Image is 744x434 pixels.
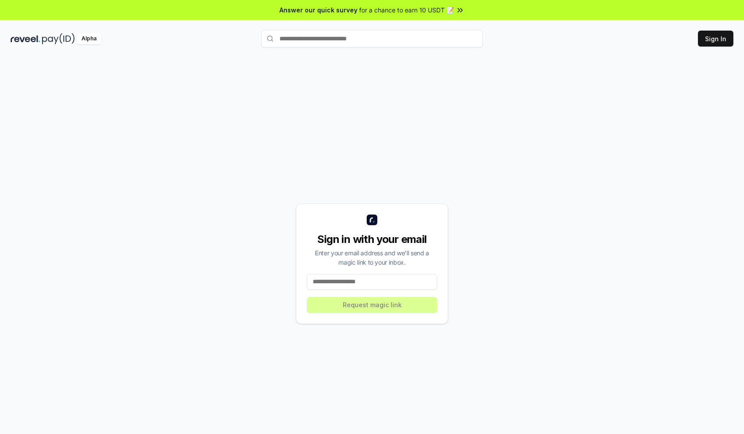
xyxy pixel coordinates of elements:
[11,33,40,44] img: reveel_dark
[307,232,437,246] div: Sign in with your email
[367,215,377,225] img: logo_small
[77,33,101,44] div: Alpha
[307,248,437,267] div: Enter your email address and we’ll send a magic link to your inbox.
[42,33,75,44] img: pay_id
[359,5,454,15] span: for a chance to earn 10 USDT 📝
[698,31,733,47] button: Sign In
[279,5,357,15] span: Answer our quick survey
